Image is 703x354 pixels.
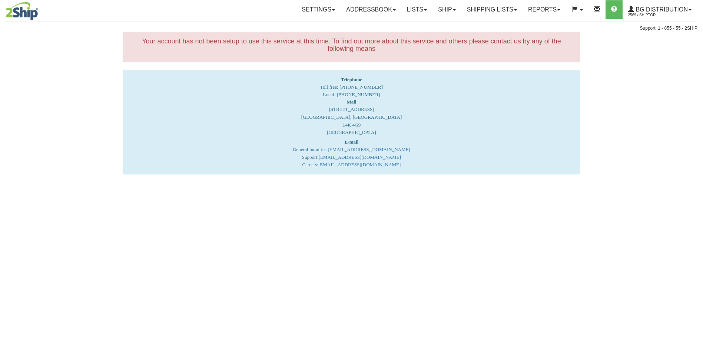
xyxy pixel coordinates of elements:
a: Lists [401,0,432,19]
div: Support: 1 - 855 - 55 - 2SHIP [6,25,697,32]
span: 2569 / ShipTor [628,12,684,19]
a: Addressbook [341,0,401,19]
a: [EMAIL_ADDRESS][DOMAIN_NAME] [319,154,401,160]
strong: Mail [346,99,356,105]
h4: Your account has not been setup to use this service at this time. To find out more about this ser... [129,38,574,53]
span: Toll free: [PHONE_NUMBER] Local: [PHONE_NUMBER] [320,77,383,97]
strong: Telephone [341,77,362,82]
a: [EMAIL_ADDRESS][DOMAIN_NAME] [318,162,401,167]
a: Settings [296,0,341,19]
a: BG Distribution 2569 / ShipTor [623,0,697,19]
a: Shipping lists [461,0,523,19]
a: Ship [432,0,461,19]
a: Reports [523,0,566,19]
img: logo2569.jpg [6,2,38,20]
strong: E-mail [345,139,359,145]
font: [STREET_ADDRESS] [GEOGRAPHIC_DATA], [GEOGRAPHIC_DATA] L4K 4G9 [GEOGRAPHIC_DATA] [301,99,402,135]
a: [EMAIL_ADDRESS][DOMAIN_NAME] [328,147,410,152]
span: BG Distribution [634,6,688,13]
iframe: chat widget [686,139,702,215]
font: General Inquiries: Support: Careers: [293,139,410,168]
